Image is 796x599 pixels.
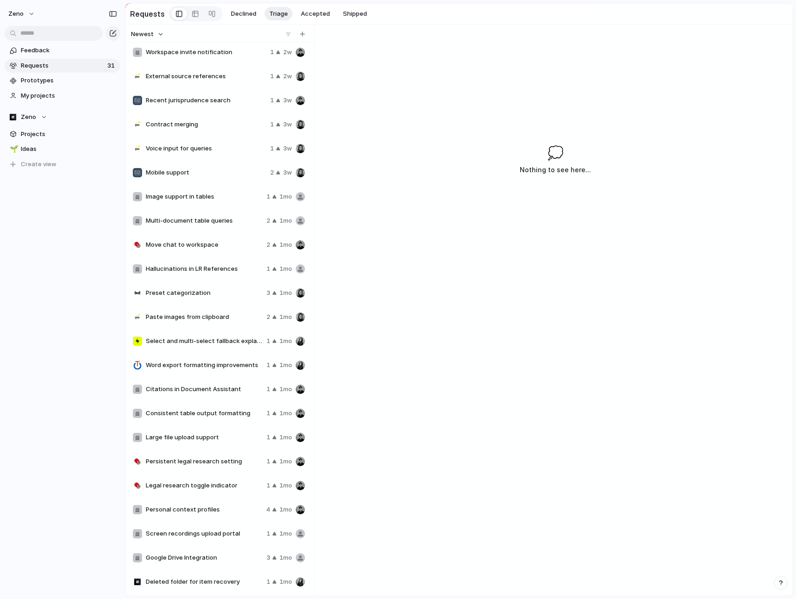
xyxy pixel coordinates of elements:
[270,168,274,177] span: 2
[283,120,292,129] span: 3w
[283,48,292,57] span: 2w
[267,553,270,562] span: 3
[267,457,270,466] span: 1
[338,7,372,21] button: Shipped
[21,160,56,169] span: Create view
[267,216,270,225] span: 2
[267,192,270,201] span: 1
[8,144,18,154] button: 🌱
[5,157,120,171] button: Create view
[5,44,120,57] a: Feedback
[280,529,292,538] span: 1mo
[267,288,270,298] span: 3
[280,457,292,466] span: 1mo
[267,240,270,250] span: 2
[283,144,292,153] span: 3w
[131,30,154,39] span: Newest
[280,553,292,562] span: 1mo
[267,361,270,370] span: 1
[21,144,117,154] span: Ideas
[283,168,292,177] span: 3w
[296,7,335,21] button: Accepted
[146,433,263,442] span: Large file upload support
[267,264,270,274] span: 1
[226,7,261,21] button: Declined
[267,529,270,538] span: 1
[270,48,274,57] span: 1
[267,409,270,418] span: 1
[146,168,267,177] span: Mobile support
[146,72,267,81] span: External source references
[5,59,120,73] a: Requests31
[280,337,292,346] span: 1mo
[8,9,24,19] span: Zeno
[280,312,292,322] span: 1mo
[146,288,263,298] span: Preset categorization
[280,409,292,418] span: 1mo
[21,130,117,139] span: Projects
[267,312,270,322] span: 2
[146,385,263,394] span: Citations in Document Assistant
[146,48,267,57] span: Workspace invite notification
[267,337,270,346] span: 1
[146,481,263,490] span: Legal research toggle indicator
[267,577,270,587] span: 1
[146,337,263,346] span: Select and multi-select fallback explanation
[270,96,274,105] span: 1
[265,7,292,21] button: Triage
[267,433,270,442] span: 1
[5,110,120,124] button: Zeno
[5,142,120,156] a: 🌱Ideas
[130,8,165,19] h2: Requests
[280,288,292,298] span: 1mo
[547,143,564,162] span: 💭
[280,385,292,394] span: 1mo
[146,457,263,466] span: Persistent legal research setting
[280,216,292,225] span: 1mo
[4,6,40,21] button: Zeno
[146,577,263,587] span: Deleted folder for item recovery
[146,144,267,153] span: Voice input for queries
[146,120,267,129] span: Contract merging
[280,481,292,490] span: 1mo
[283,72,292,81] span: 2w
[266,505,270,514] span: 4
[280,505,292,514] span: 1mo
[280,433,292,442] span: 1mo
[283,96,292,105] span: 3w
[5,127,120,141] a: Projects
[21,112,36,122] span: Zeno
[280,577,292,587] span: 1mo
[146,505,262,514] span: Personal context profiles
[21,91,117,100] span: My projects
[146,409,263,418] span: Consistent table output formatting
[146,264,263,274] span: Hallucinations in LR References
[146,192,263,201] span: Image support in tables
[267,385,270,394] span: 1
[146,529,263,538] span: Screen recordings upload portal
[146,216,263,225] span: Multi-document table queries
[107,61,117,70] span: 31
[146,361,263,370] span: Word export formatting improvements
[269,9,288,19] span: Triage
[10,144,16,155] div: 🌱
[280,192,292,201] span: 1mo
[5,89,120,103] a: My projects
[280,240,292,250] span: 1mo
[280,361,292,370] span: 1mo
[21,46,117,55] span: Feedback
[130,28,165,40] button: Newest
[146,96,267,105] span: Recent jurisprudence search
[146,553,263,562] span: Google Drive Integration
[280,264,292,274] span: 1mo
[520,164,591,175] h3: Nothing to see here...
[270,72,274,81] span: 1
[21,76,117,85] span: Prototypes
[267,481,270,490] span: 1
[301,9,330,19] span: Accepted
[270,144,274,153] span: 1
[21,61,105,70] span: Requests
[270,120,274,129] span: 1
[5,74,120,87] a: Prototypes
